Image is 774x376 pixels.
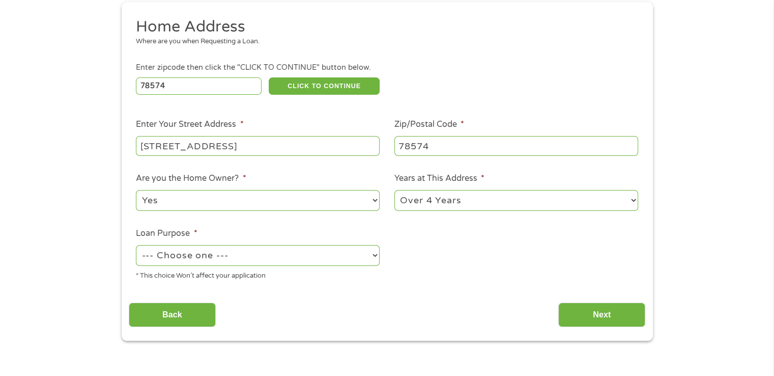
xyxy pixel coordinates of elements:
div: * This choice Won’t affect your application [136,267,380,281]
label: Loan Purpose [136,228,197,239]
input: Back [129,303,216,328]
label: Enter Your Street Address [136,119,243,130]
label: Years at This Address [394,173,484,184]
button: CLICK TO CONTINUE [269,77,380,95]
label: Are you the Home Owner? [136,173,246,184]
label: Zip/Postal Code [394,119,464,130]
h2: Home Address [136,17,630,37]
div: Where are you when Requesting a Loan. [136,37,630,47]
input: 1 Main Street [136,136,380,155]
div: Enter zipcode then click the "CLICK TO CONTINUE" button below. [136,62,638,73]
input: Next [558,303,645,328]
input: Enter Zipcode (e.g 01510) [136,77,262,95]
